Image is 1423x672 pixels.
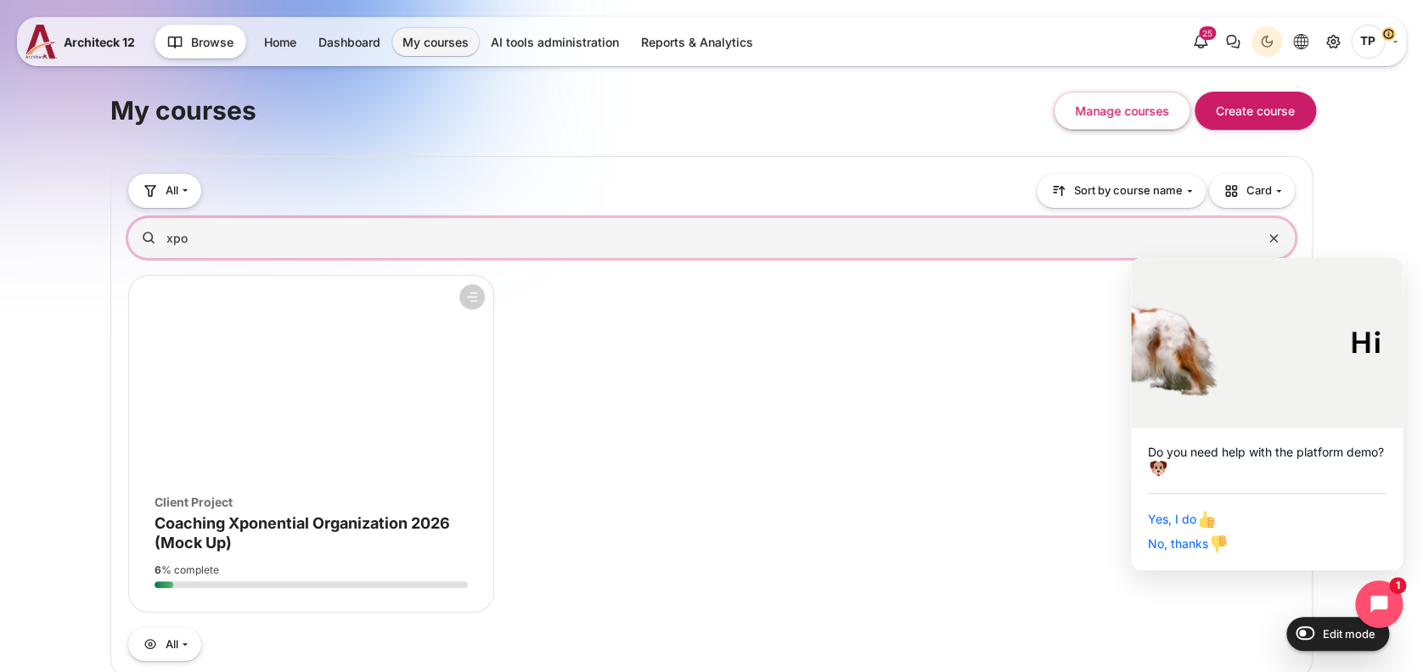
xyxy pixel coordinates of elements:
[1209,174,1295,208] button: Display drop-down menu
[191,33,233,51] span: Browse
[631,28,763,56] a: Reports & Analytics
[1251,26,1282,57] button: Light Mode Dark Mode
[155,563,468,578] div: % complete
[1199,26,1216,40] div: 25
[128,174,1295,261] div: Course overview controls
[110,94,256,127] h1: My courses
[128,218,1295,258] input: Search
[308,28,391,56] a: Dashboard
[1195,92,1316,130] button: Create course
[1254,29,1280,54] div: Dark Mode
[1185,26,1216,57] div: Show notification window with 25 new notifications
[1318,26,1348,57] a: Site administration
[392,28,479,56] a: My courses
[1054,92,1190,130] button: Manage courses
[1351,25,1385,59] span: Thanyaphon Pongpaichet
[1323,627,1375,641] span: Edit mode
[128,628,201,661] div: Show
[254,28,307,56] a: Home
[25,25,142,59] a: A12 A12 Architeck 12
[25,25,57,59] img: A12
[1074,182,1183,199] span: Sort by course name
[1223,182,1272,199] span: Card
[155,563,161,576] strong: 6
[155,514,450,552] a: Coaching Xponential Organization 2026 (Mock Up)
[155,493,468,511] div: Client Project
[1285,26,1316,57] button: Languages
[128,628,201,661] button: Show [[_s1]] items per page
[166,182,178,199] span: All
[1218,26,1248,57] button: There are 0 unread conversations
[1351,25,1398,59] a: User menu
[1037,175,1206,208] button: Sorting drop-down menu
[481,28,629,56] a: AI tools administration
[128,174,201,207] button: Grouping drop-down menu
[155,25,246,59] button: Browse
[64,33,135,51] span: Architeck 12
